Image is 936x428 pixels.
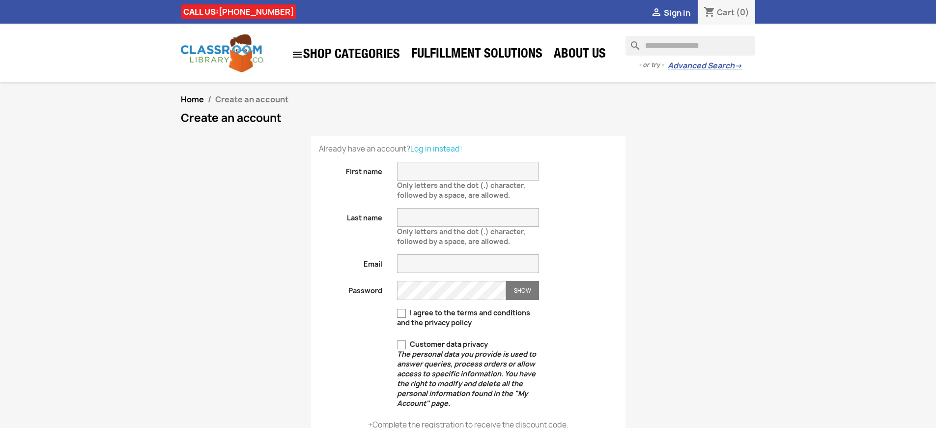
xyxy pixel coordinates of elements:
a: About Us [549,45,611,65]
span: Only letters and the dot (.) character, followed by a space, are allowed. [397,223,525,246]
img: Classroom Library Company [181,34,264,72]
span: Create an account [215,94,288,105]
label: Last name [312,208,390,223]
label: Password [312,281,390,296]
a: Log in instead! [410,144,462,154]
span: (0) [736,7,749,18]
i:  [291,49,303,61]
a: [PHONE_NUMBER] [219,6,294,17]
span: Sign in [664,7,690,18]
input: Search [625,36,755,56]
a: Home [181,94,204,105]
i:  [651,7,662,19]
span: - or try - [639,60,668,70]
label: Email [312,254,390,269]
label: First name [312,162,390,177]
a:  Sign in [651,7,690,18]
i: shopping_cart [704,7,715,19]
p: Already have an account? [319,144,618,154]
span: Only letters and the dot (.) character, followed by a space, are allowed. [397,177,525,200]
a: Fulfillment Solutions [406,45,547,65]
label: I agree to the terms and conditions and the privacy policy [397,308,539,328]
h1: Create an account [181,112,756,124]
span: Cart [717,7,735,18]
label: Customer data privacy [397,339,539,408]
em: The personal data you provide is used to answer queries, process orders or allow access to specif... [397,349,536,408]
i: search [625,36,637,48]
a: Advanced Search→ [668,61,742,71]
div: CALL US: [181,4,296,19]
span: → [735,61,742,71]
button: Show [506,281,539,300]
input: Password input [397,281,506,300]
a: SHOP CATEGORIES [286,44,405,65]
